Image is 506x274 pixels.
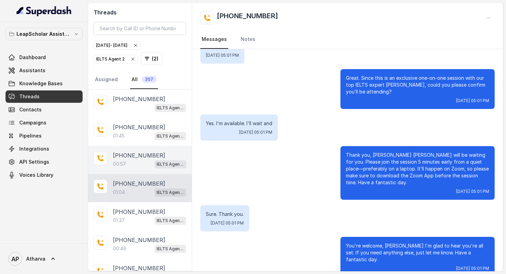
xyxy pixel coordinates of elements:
[200,30,495,49] nav: Tabs
[239,30,257,49] a: Notes
[157,133,184,140] p: IELTS Agent 2
[19,106,42,113] span: Contacts
[113,132,125,139] p: 01:45
[19,119,46,126] span: Campaigns
[19,80,63,87] span: Knowledge Bases
[6,143,83,155] a: Integrations
[113,236,165,244] p: [PHONE_NUMBER]
[113,151,165,160] p: [PHONE_NUMBER]
[94,22,186,35] input: Search by Call ID or Phone Number
[6,28,83,40] button: LeapScholar Assistant
[6,77,83,90] a: Knowledge Bases
[157,105,184,111] p: IELTS Agent 2
[6,156,83,168] a: API Settings
[19,93,40,100] span: Threads
[200,30,228,49] a: Messages
[211,220,244,226] span: [DATE] 05:01 PM
[157,161,184,168] p: IELTS Agent 2
[206,211,244,218] p: Sure. Thank you.
[113,245,126,252] p: 00:46
[346,152,489,186] p: Thank you, [PERSON_NAME] [PERSON_NAME] will be waiting for you. Please join the session 5 minutes...
[157,217,184,224] p: IELTS Agent 2
[113,161,126,167] p: 00:57
[17,30,72,38] p: LeapScholar Assistant
[6,90,83,103] a: Threads
[11,255,19,263] text: AP
[113,217,125,224] p: 01:37
[19,132,42,139] span: Pipelines
[94,8,186,17] h2: Threads
[19,158,49,165] span: API Settings
[94,70,186,89] nav: Tabs
[19,172,53,178] span: Voices Library
[6,117,83,129] a: Campaigns
[19,145,49,152] span: Integrations
[94,70,119,89] a: Assigned
[456,98,489,103] span: [DATE] 05:01 PM
[206,53,239,58] span: [DATE] 05:01 PM
[6,51,83,64] a: Dashboard
[130,70,158,89] a: All357
[6,64,83,77] a: Assistants
[456,266,489,271] span: [DATE] 05:01 PM
[6,103,83,116] a: Contacts
[19,54,46,61] span: Dashboard
[94,41,141,50] button: [DATE]- [DATE]
[113,95,165,103] p: [PHONE_NUMBER]
[94,55,138,64] button: IELTS Agent 2
[17,6,72,17] img: light.svg
[141,53,162,65] button: (2)
[142,76,157,83] span: 357
[26,255,45,262] span: Atharva
[456,189,489,194] span: [DATE] 05:01 PM
[6,169,83,181] a: Voices Library
[6,130,83,142] a: Pipelines
[113,123,165,131] p: [PHONE_NUMBER]
[113,189,125,196] p: 01:04
[113,208,165,216] p: [PHONE_NUMBER]
[239,130,272,135] span: [DATE] 05:01 PM
[113,264,165,272] p: [PHONE_NUMBER]
[96,56,136,63] div: IELTS Agent 2
[96,42,138,49] div: [DATE] - [DATE]
[346,75,489,95] p: Great. Since this is an exclusive one-on-one session with our top IELTS expert [PERSON_NAME], cou...
[113,179,165,188] p: [PHONE_NUMBER]
[157,245,184,252] p: IELTS Agent 2
[19,67,45,74] span: Assistants
[157,189,184,196] p: IELTS Agent 2
[217,11,278,25] h2: [PHONE_NUMBER]
[346,242,489,263] p: You're welcome, [PERSON_NAME] I'm glad to hear you're all set. If you need anything else, just le...
[6,249,83,268] a: Atharva
[206,120,272,127] p: Yes. I'm available. I'll wait and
